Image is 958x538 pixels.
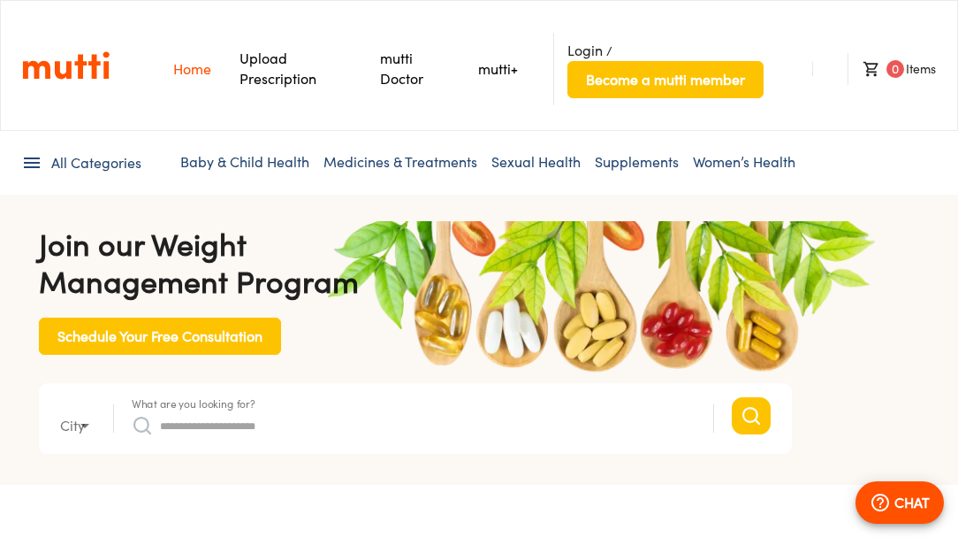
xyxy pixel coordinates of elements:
img: Logo [22,50,110,81]
a: Navigates to mutti doctor website [380,50,423,88]
label: What are you looking for? [132,398,255,409]
li: Items [848,53,936,85]
a: Supplements [595,153,679,171]
a: Baby & Child Health [180,153,309,171]
a: Navigates to Prescription Upload Page [239,50,316,88]
h4: Join our Weight Management Program [39,226,792,300]
a: Link on the logo navigates to HomePage [22,50,110,81]
a: Navigates to Home Page [173,60,211,78]
span: All Categories [51,153,141,173]
p: CHAT [894,492,930,513]
button: Search [732,397,771,434]
a: Medicines & Treatments [323,153,477,171]
a: Women’s Health [693,153,795,171]
a: Sexual Health [491,153,581,171]
span: Login [567,42,603,59]
span: Become a mutti member [586,67,745,92]
span: 0 [886,60,904,78]
a: Schedule Your Free Consultation [39,327,281,342]
a: Navigates to mutti+ page [478,60,518,78]
button: Schedule Your Free Consultation [39,318,281,355]
span: Schedule Your Free Consultation [57,324,262,349]
button: Become a mutti member [567,61,764,98]
li: / [553,33,791,105]
button: CHAT [855,481,944,524]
